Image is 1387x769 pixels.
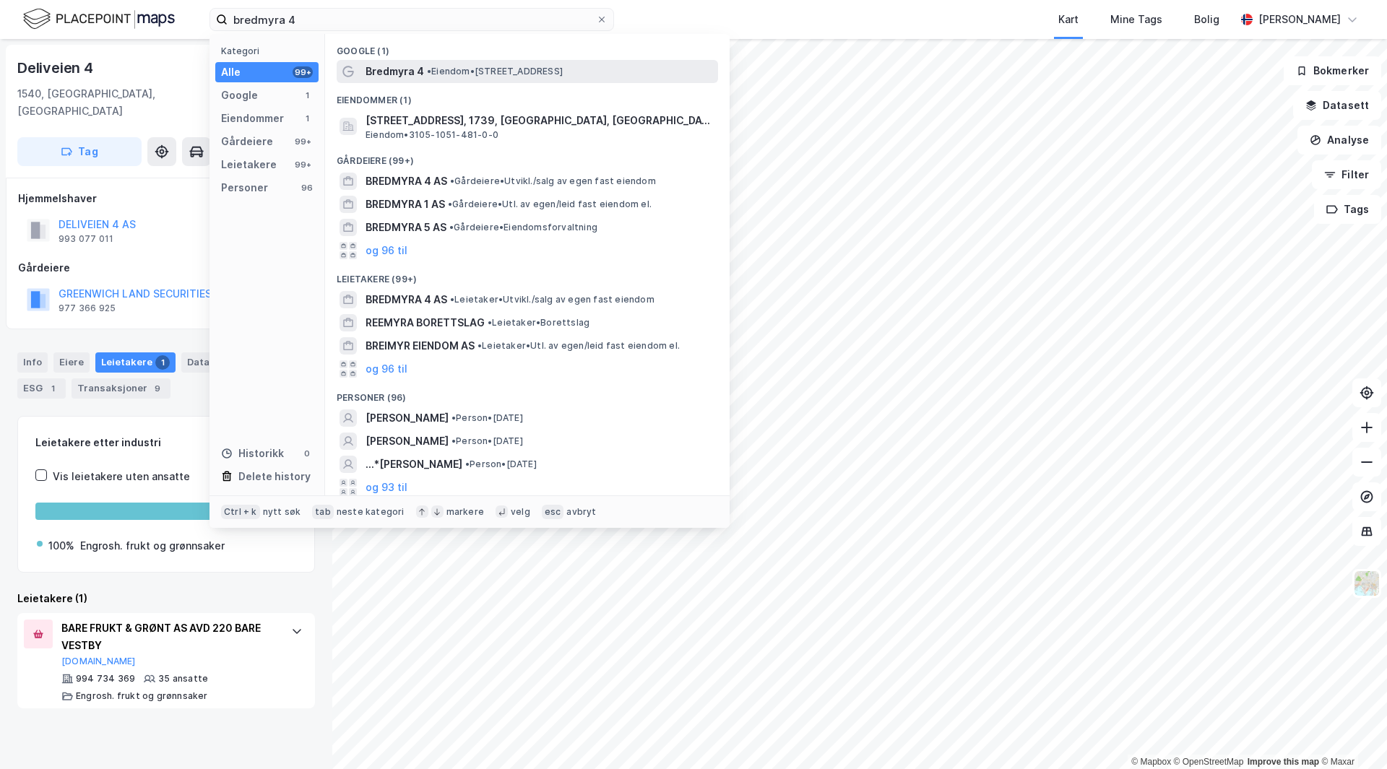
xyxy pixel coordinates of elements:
[150,381,165,396] div: 9
[293,66,313,78] div: 99+
[542,505,564,519] div: esc
[221,45,319,56] div: Kategori
[1194,11,1219,28] div: Bolig
[427,66,431,77] span: •
[450,294,654,305] span: Leietaker • Utvikl./salg av egen fast eiendom
[1131,757,1171,767] a: Mapbox
[59,233,113,245] div: 993 077 011
[366,360,407,378] button: og 96 til
[448,199,452,209] span: •
[53,352,90,373] div: Eiere
[325,381,730,407] div: Personer (96)
[366,337,475,355] span: BREIMYR EIENDOM AS
[366,173,447,190] span: BREDMYRA 4 AS
[1284,56,1381,85] button: Bokmerker
[488,317,589,329] span: Leietaker • Borettslag
[478,340,680,352] span: Leietaker • Utl. av egen/leid fast eiendom el.
[95,352,176,373] div: Leietakere
[325,262,730,288] div: Leietakere (99+)
[221,505,260,519] div: Ctrl + k
[221,110,284,127] div: Eiendommer
[301,448,313,459] div: 0
[478,340,482,351] span: •
[366,291,447,308] span: BREDMYRA 4 AS
[221,445,284,462] div: Historikk
[158,673,208,685] div: 35 ansatte
[366,456,462,473] span: ...*[PERSON_NAME]
[293,159,313,170] div: 99+
[35,434,297,451] div: Leietakere etter industri
[72,378,170,399] div: Transaksjoner
[181,352,253,373] div: Datasett
[511,506,530,518] div: velg
[53,468,190,485] div: Vis leietakere uten ansatte
[1314,195,1381,224] button: Tags
[366,433,449,450] span: [PERSON_NAME]
[80,537,225,555] div: Engrosh. frukt og grønnsaker
[1315,700,1387,769] div: Kontrollprogram for chat
[263,506,301,518] div: nytt søk
[325,144,730,170] div: Gårdeiere (99+)
[1248,757,1319,767] a: Improve this map
[48,537,74,555] div: 100%
[450,175,454,186] span: •
[366,479,407,496] button: og 93 til
[301,113,313,124] div: 1
[17,56,96,79] div: Deliveien 4
[427,66,563,77] span: Eiendom • [STREET_ADDRESS]
[337,506,405,518] div: neste kategori
[228,9,596,30] input: Søk på adresse, matrikkel, gårdeiere, leietakere eller personer
[46,381,60,396] div: 1
[1353,570,1380,597] img: Z
[23,6,175,32] img: logo.f888ab2527a4732fd821a326f86c7f29.svg
[465,459,470,469] span: •
[293,136,313,147] div: 99+
[366,63,424,80] span: Bredmyra 4
[1297,126,1381,155] button: Analyse
[1058,11,1079,28] div: Kart
[451,412,523,424] span: Person • [DATE]
[61,656,136,667] button: [DOMAIN_NAME]
[566,506,596,518] div: avbryt
[221,87,258,104] div: Google
[450,175,656,187] span: Gårdeiere • Utvikl./salg av egen fast eiendom
[451,435,456,446] span: •
[17,590,315,607] div: Leietakere (1)
[1174,757,1244,767] a: OpenStreetMap
[1312,160,1381,189] button: Filter
[238,468,311,485] div: Delete history
[221,156,277,173] div: Leietakere
[366,196,445,213] span: BREDMYRA 1 AS
[451,435,523,447] span: Person • [DATE]
[488,317,492,328] span: •
[325,34,730,60] div: Google (1)
[366,314,485,331] span: REEMYRA BORETTSLAG
[155,355,170,370] div: 1
[312,505,334,519] div: tab
[17,85,254,120] div: 1540, [GEOGRAPHIC_DATA], [GEOGRAPHIC_DATA]
[448,199,652,210] span: Gårdeiere • Utl. av egen/leid fast eiendom el.
[366,219,446,236] span: BREDMYRA 5 AS
[301,182,313,194] div: 96
[59,303,116,314] div: 977 366 925
[1315,700,1387,769] iframe: Chat Widget
[366,129,498,141] span: Eiendom • 3105-1051-481-0-0
[76,690,208,702] div: Engrosh. frukt og grønnsaker
[325,83,730,109] div: Eiendommer (1)
[449,222,597,233] span: Gårdeiere • Eiendomsforvaltning
[17,352,48,373] div: Info
[1110,11,1162,28] div: Mine Tags
[76,673,135,685] div: 994 734 369
[446,506,484,518] div: markere
[17,378,66,399] div: ESG
[450,294,454,305] span: •
[18,259,314,277] div: Gårdeiere
[1293,91,1381,120] button: Datasett
[366,242,407,259] button: og 96 til
[301,90,313,101] div: 1
[451,412,456,423] span: •
[465,459,537,470] span: Person • [DATE]
[449,222,454,233] span: •
[366,112,712,129] span: [STREET_ADDRESS], 1739, [GEOGRAPHIC_DATA], [GEOGRAPHIC_DATA]
[221,133,273,150] div: Gårdeiere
